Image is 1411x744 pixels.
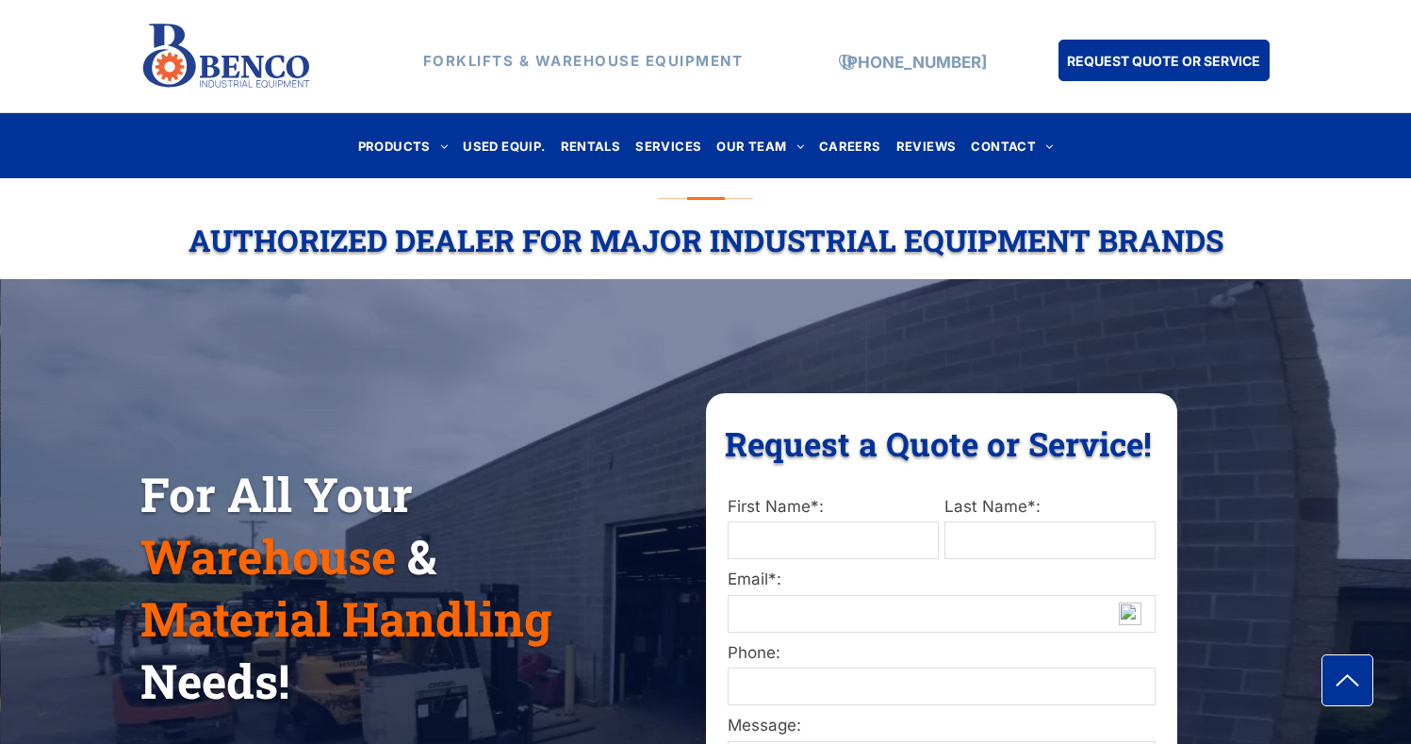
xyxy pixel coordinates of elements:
span: Material Handling [140,587,551,650]
a: SERVICES [628,133,709,158]
label: Last Name*: [944,495,1156,520]
span: Authorized Dealer For Major Industrial Equipment Brands [189,220,1223,260]
label: First Name*: [728,495,939,520]
span: Request a Quote or Service! [725,422,1152,465]
span: & [407,525,436,587]
a: REVIEWS [889,133,964,158]
span: For All Your [140,463,413,525]
a: REQUEST QUOTE OR SERVICE [1058,40,1270,81]
label: Email*: [728,568,1156,592]
label: Message: [728,714,1156,738]
strong: FORKLIFTS & WAREHOUSE EQUIPMENT [423,52,744,70]
a: CAREERS [812,133,889,158]
a: [PHONE_NUMBER] [842,53,987,72]
span: REQUEST QUOTE OR SERVICE [1067,43,1260,78]
label: Phone: [728,641,1156,666]
a: USED EQUIP. [455,133,552,158]
a: OUR TEAM [709,133,812,158]
span: Needs! [140,650,289,712]
a: PRODUCTS [351,133,456,158]
a: RENTALS [553,133,629,158]
span: Warehouse [140,525,396,587]
a: CONTACT [963,133,1060,158]
img: npw-badge-icon-locked.svg [1119,603,1141,625]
